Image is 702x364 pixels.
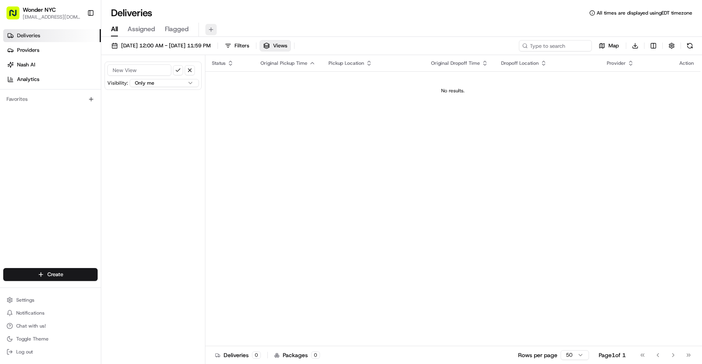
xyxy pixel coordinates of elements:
div: Start new chat [36,77,133,85]
span: Flagged [165,24,189,34]
span: [DATE] [113,126,130,132]
img: 1732323095091-59ea418b-cfe3-43c8-9ae0-d0d06d6fd42c [17,77,32,92]
span: Toggle Theme [16,336,49,342]
button: [DATE] 12:00 AM - [DATE] 11:59 PM [108,40,214,51]
span: Original Pickup Time [260,60,307,66]
label: Visibility: [107,80,128,86]
span: Chat with us! [16,323,46,329]
span: Log out [16,349,33,355]
span: [PERSON_NAME] [PERSON_NAME] [25,126,107,132]
div: Action [679,60,694,66]
a: Nash AI [3,58,101,71]
img: 1736555255976-a54dd68f-1ca7-489b-9aae-adbdc363a1c4 [16,148,23,154]
div: Page 1 of 1 [599,351,626,359]
img: 1736555255976-a54dd68f-1ca7-489b-9aae-adbdc363a1c4 [16,126,23,132]
span: Status [212,60,226,66]
button: Views [260,40,291,51]
img: Nash [8,8,24,24]
span: Notifications [16,310,45,316]
button: Chat with us! [3,320,98,332]
a: Deliveries [3,29,101,42]
span: Knowledge Base [16,181,62,189]
div: No results. [209,87,697,94]
a: 💻API Documentation [65,178,133,192]
span: Assigned [128,24,155,34]
button: Log out [3,346,98,358]
span: Deliveries [17,32,40,39]
span: All [111,24,118,34]
button: Create [3,268,98,281]
span: Pickup Location [329,60,364,66]
button: Filters [221,40,253,51]
span: All times are displayed using EDT timezone [597,10,692,16]
div: Past conversations [8,105,52,112]
span: [PERSON_NAME] [PERSON_NAME] [25,147,107,154]
a: Analytics [3,73,101,86]
input: Clear [21,52,134,61]
button: Refresh [684,40,696,51]
button: Notifications [3,307,98,319]
div: 0 [311,351,320,359]
span: Filters [235,42,249,49]
span: • [109,147,112,154]
button: Start new chat [138,80,147,89]
span: Provider [607,60,626,66]
input: New View [107,64,171,76]
span: Original Dropoff Time [431,60,480,66]
button: Settings [3,294,98,306]
button: Toggle Theme [3,333,98,345]
div: 📗 [8,182,15,188]
p: Rows per page [518,351,557,359]
span: API Documentation [77,181,130,189]
div: Packages [274,351,320,359]
img: Dianne Alexi Soriano [8,140,21,153]
a: 📗Knowledge Base [5,178,65,192]
a: Providers [3,44,101,57]
span: Analytics [17,76,39,83]
span: [DATE] 12:00 AM - [DATE] 11:59 PM [121,42,211,49]
div: Favorites [3,93,98,106]
span: Views [273,42,287,49]
button: [EMAIL_ADDRESS][DOMAIN_NAME] [23,14,81,20]
span: Create [47,271,63,278]
button: Wonder NYC [23,6,56,14]
span: Providers [17,47,39,54]
a: Powered byPylon [57,200,98,207]
div: 0 [252,351,261,359]
div: Deliveries [215,351,261,359]
button: Wonder NYC[EMAIL_ADDRESS][DOMAIN_NAME] [3,3,84,23]
span: Map [608,42,619,49]
span: Pylon [81,201,98,207]
button: Only me [130,79,199,87]
button: Map [595,40,623,51]
span: Nash AI [17,61,35,68]
p: Welcome 👋 [8,32,147,45]
img: 1736555255976-a54dd68f-1ca7-489b-9aae-adbdc363a1c4 [8,77,23,92]
button: See all [126,104,147,113]
span: [DATE] [113,147,130,154]
span: Dropoff Location [501,60,539,66]
span: Settings [16,297,34,303]
img: Dianne Alexi Soriano [8,118,21,131]
span: • [109,126,112,132]
div: 💻 [68,182,75,188]
h1: Deliveries [111,6,152,19]
input: Type to search [519,40,592,51]
div: We're available if you need us! [36,85,111,92]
